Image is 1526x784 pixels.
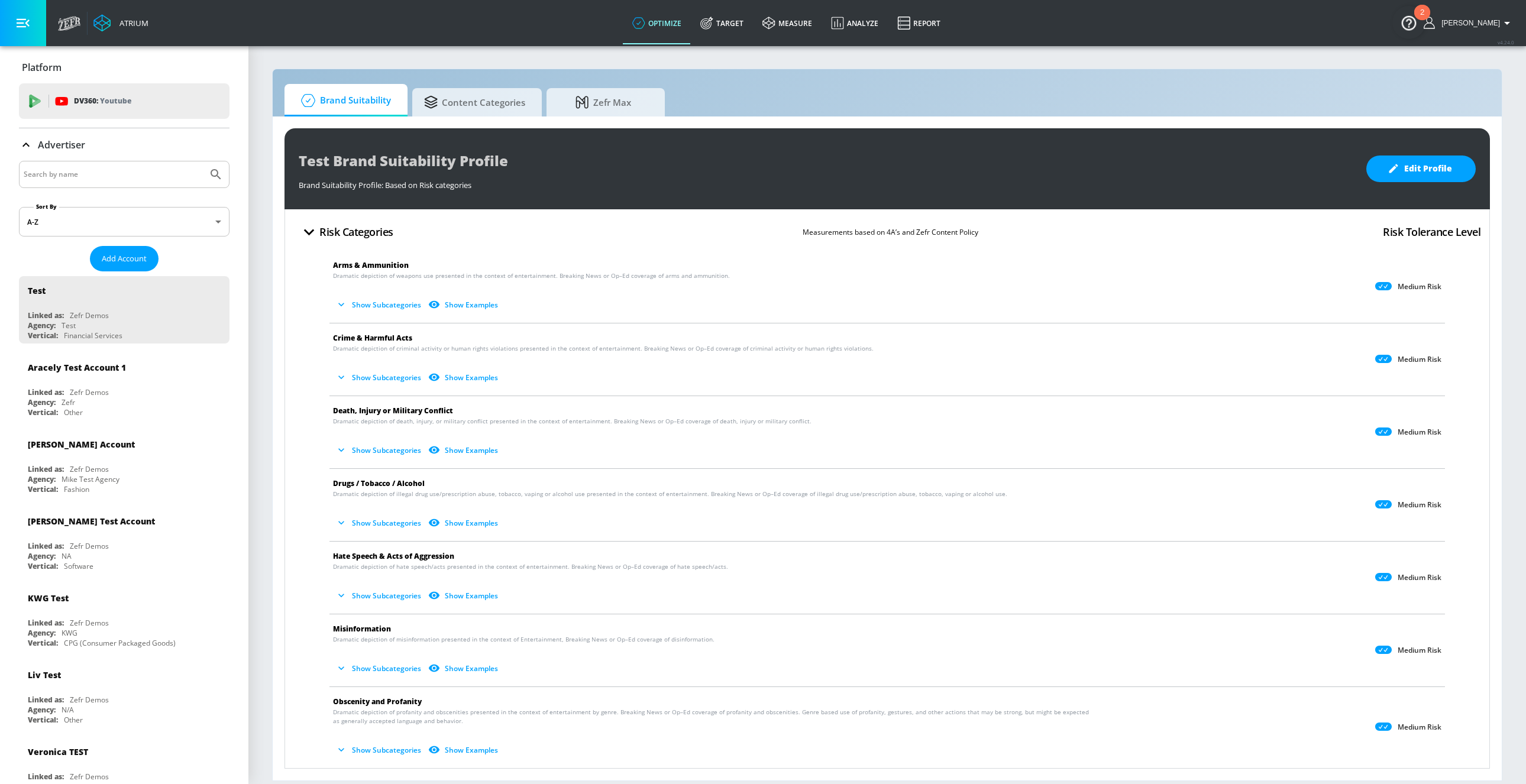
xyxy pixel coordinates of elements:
div: DV360: Youtube [19,83,229,119]
div: Zefr Demos [70,618,109,628]
button: Show Subcategories [333,659,426,678]
span: Zefr Max [558,88,648,116]
label: Sort By [34,203,59,210]
div: KWG TestLinked as:Zefr DemosAgency:KWGVertical:CPG (Consumer Packaged Goods) [19,584,229,651]
div: N/A [62,705,74,715]
div: [PERSON_NAME] AccountLinked as:Zefr DemosAgency:Mike Test AgencyVertical:Fashion [19,430,229,497]
div: Financial Services [64,331,122,341]
div: Vertical: [28,484,58,494]
span: Obscenity and Profanity [333,696,422,707]
button: Show Subcategories [333,440,426,460]
p: Medium Risk [1398,723,1441,732]
div: Other [64,407,83,417]
p: Medium Risk [1398,573,1441,582]
button: Add Account [90,246,159,271]
div: Zefr Demos [70,541,109,551]
div: Zefr Demos [70,695,109,705]
div: [PERSON_NAME] Test AccountLinked as:Zefr DemosAgency:NAVertical:Software [19,507,229,574]
p: Youtube [100,95,131,107]
div: Vertical: [28,561,58,571]
div: Agency: [28,705,56,715]
div: Aracely Test Account 1Linked as:Zefr DemosAgency:ZefrVertical:Other [19,353,229,420]
span: Hate Speech & Acts of Aggression [333,551,454,561]
div: Test [62,320,76,331]
button: Show Examples [426,440,503,460]
span: Dramatic depiction of misinformation presented in the context of Entertainment, Breaking News or ... [333,635,714,644]
div: Agency: [28,397,56,407]
span: Misinformation [333,624,391,634]
span: Dramatic depiction of illegal drug use/prescription abuse, tobacco, vaping or alcohol use present... [333,490,1007,498]
h4: Risk Categories [319,223,393,240]
button: Show Examples [426,659,503,678]
div: Advertiser [19,128,229,161]
div: Liv TestLinked as:Zefr DemosAgency:N/AVertical:Other [19,660,229,728]
button: Show Subcategories [333,295,426,315]
p: Platform [22,61,62,74]
div: Test [28,285,46,296]
input: Search by name [24,167,203,182]
div: Mike Test Agency [62,474,119,484]
div: Agency: [28,320,56,331]
button: Show Examples [426,513,503,533]
div: Linked as: [28,387,64,397]
p: Advertiser [38,138,85,151]
a: optimize [623,2,691,44]
span: Drugs / Tobacco / Alcohol [333,478,425,488]
button: Show Subcategories [333,368,426,387]
p: Medium Risk [1398,427,1441,437]
span: login as: shannon.belforti@zefr.com [1437,19,1500,27]
div: Linked as: [28,772,64,782]
div: Zefr Demos [70,310,109,320]
span: Brand Suitability [296,86,391,115]
button: Show Subcategories [333,513,426,533]
button: Show Examples [426,586,503,605]
div: Brand Suitability Profile: Based on Risk categories [299,174,1354,190]
span: Dramatic depiction of criminal activity or human rights violations presented in the context of en... [333,344,874,353]
div: Linked as: [28,618,64,628]
div: A-Z [19,207,229,237]
p: Medium Risk [1398,500,1441,510]
span: Arms & Ammunition [333,260,409,270]
h4: Risk Tolerance Level [1383,223,1480,240]
div: Linked as: [28,310,64,320]
div: Platform [19,51,229,84]
button: Risk Categories [294,218,398,246]
div: Other [64,715,83,725]
a: Target [691,2,753,44]
span: Dramatic depiction of hate speech/acts presented in the context of entertainment. Breaking News o... [333,562,728,571]
div: Vertical: [28,407,58,417]
div: CPG (Consumer Packaged Goods) [64,638,176,648]
div: KWG Test [28,592,69,604]
button: Show Subcategories [333,740,426,760]
a: Atrium [93,14,148,32]
div: Zefr Demos [70,464,109,474]
button: Show Examples [426,295,503,315]
div: Linked as: [28,464,64,474]
div: 2 [1420,12,1424,28]
p: DV360: [74,95,131,108]
div: NA [62,551,72,561]
button: [PERSON_NAME] [1424,16,1514,30]
p: Medium Risk [1398,282,1441,291]
button: Show Subcategories [333,586,426,605]
span: Dramatic depiction of death, injury, or military conflict presented in the context of entertainme... [333,417,812,426]
a: measure [753,2,822,44]
span: Crime & Harmful Acts [333,333,412,343]
div: Software [64,561,93,571]
p: Measurements based on 4A’s and Zefr Content Policy [803,226,978,238]
div: Agency: [28,474,56,484]
div: Vertical: [28,331,58,341]
div: Veronica TEST [28,746,88,757]
div: Zefr Demos [70,387,109,397]
span: Content Categories [424,88,525,116]
div: Fashion [64,484,89,494]
div: Linked as: [28,541,64,551]
span: Death, Injury or Military Conflict [333,406,453,416]
span: Dramatic depiction of weapons use presented in the context of entertainment. Breaking News or Op–... [333,271,730,280]
div: [PERSON_NAME] Test Account [28,516,155,527]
